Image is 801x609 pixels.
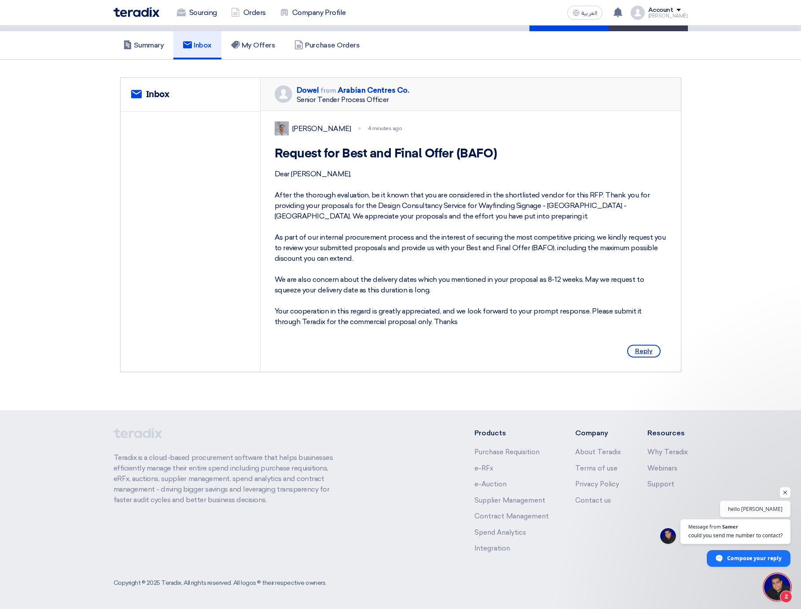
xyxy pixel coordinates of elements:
div: Senior Tender Process Officer [297,96,409,104]
p: Teradix is a cloud-based procurement software that helps businesses efficiently manage their enti... [114,452,343,505]
a: Why Teradix [647,448,688,456]
h5: Inbox [183,41,212,50]
li: Products [474,428,549,438]
h5: Purchase Orders [294,41,360,50]
span: could you send me number to contact? [688,531,783,540]
span: Message from [688,524,721,529]
div: Account [648,7,673,14]
a: Open chat [764,574,790,600]
a: e-RFx [474,464,493,472]
a: Support [647,480,674,488]
a: Contact us [575,496,611,504]
a: Company Profile [273,3,353,22]
img: IMG_1753965247717.jpg [275,121,289,135]
a: Inbox [173,31,221,59]
li: Company [575,428,621,438]
button: العربية [567,6,603,20]
a: Summary [114,31,174,59]
a: Contract Management [474,512,549,520]
a: About Teradix [575,448,621,456]
span: 2 [780,591,792,603]
h2: Inbox [146,89,169,100]
span: Reply [627,345,661,357]
a: Supplier Management [474,496,545,504]
a: e-Auction [474,480,507,488]
a: Webinars [647,464,677,472]
a: My Offers [221,31,285,59]
span: Samer [722,524,738,529]
a: Terms of use [575,464,617,472]
div: 4 minutes ago [368,124,402,132]
h5: My Offers [231,41,276,50]
li: Resources [647,428,688,438]
a: Integration [474,544,510,552]
div: [PERSON_NAME] [648,14,688,18]
h1: Request for Best and Final Offer (BAFO) [275,146,667,162]
a: Sourcing [170,3,224,22]
a: Purchase Orders [285,31,369,59]
span: العربية [581,10,597,16]
div: Dowel Arabian Centres Co. [297,85,409,96]
a: Purchase Requisition [474,448,540,456]
h5: Summary [123,41,164,50]
span: hello [PERSON_NAME] [728,505,783,513]
img: Teradix logo [114,7,159,17]
div: Dear [PERSON_NAME], After the thorough evaluation, be it known that you are considered in the sho... [275,169,667,327]
span: from [320,87,336,95]
a: Orders [224,3,273,22]
img: profile_test.png [631,6,645,20]
a: Spend Analytics [474,529,526,536]
div: Copyright © 2025 Teradix, All rights reserved. All logos © their respective owners. [114,578,327,587]
div: [PERSON_NAME] [292,124,351,134]
a: Privacy Policy [575,480,619,488]
span: Compose your reply [727,551,782,566]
